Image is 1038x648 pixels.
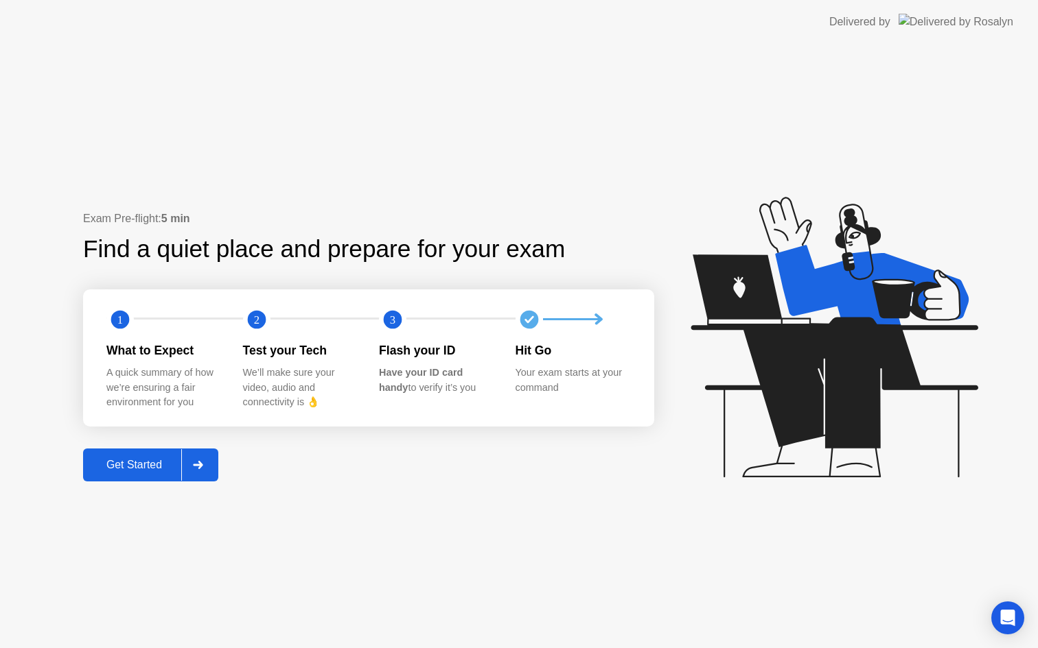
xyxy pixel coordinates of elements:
div: to verify it’s you [379,365,494,395]
text: 2 [253,313,259,326]
div: Test your Tech [243,341,358,359]
div: A quick summary of how we’re ensuring a fair environment for you [106,365,221,410]
div: Hit Go [516,341,630,359]
b: 5 min [161,213,190,224]
div: Your exam starts at your command [516,365,630,395]
div: What to Expect [106,341,221,359]
img: Delivered by Rosalyn [899,14,1013,29]
text: 1 [117,313,123,326]
div: Flash your ID [379,341,494,359]
b: Have your ID card handy [379,367,463,393]
div: Open Intercom Messenger [991,601,1024,634]
div: Delivered by [829,14,890,30]
button: Get Started [83,448,218,481]
div: We’ll make sure your video, audio and connectivity is 👌 [243,365,358,410]
text: 3 [390,313,395,326]
div: Exam Pre-flight: [83,211,654,227]
div: Get Started [87,459,181,471]
div: Find a quiet place and prepare for your exam [83,231,567,267]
